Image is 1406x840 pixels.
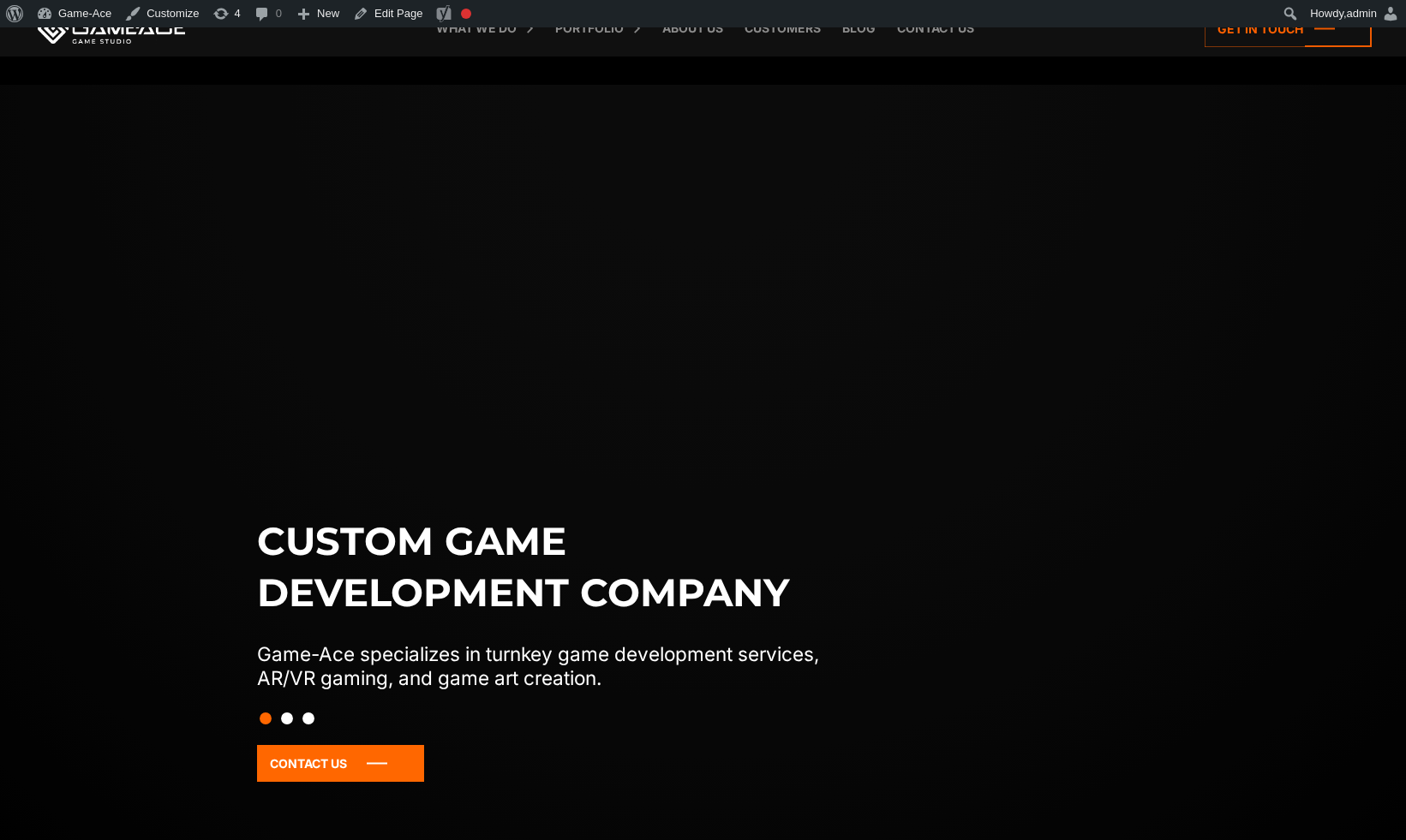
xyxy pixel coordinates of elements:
a: Contact Us [257,745,424,782]
button: Slide 1 [260,704,272,733]
p: Game-Ace specializes in turnkey game development services, AR/VR gaming, and game art creation. [257,642,855,690]
a: Get in touch [1205,10,1372,47]
span: admin [1347,7,1377,20]
div: Focus keyphrase not set [461,9,471,19]
button: Slide 2 [281,704,293,733]
h1: Custom game development company [257,515,855,618]
button: Slide 3 [302,704,314,733]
